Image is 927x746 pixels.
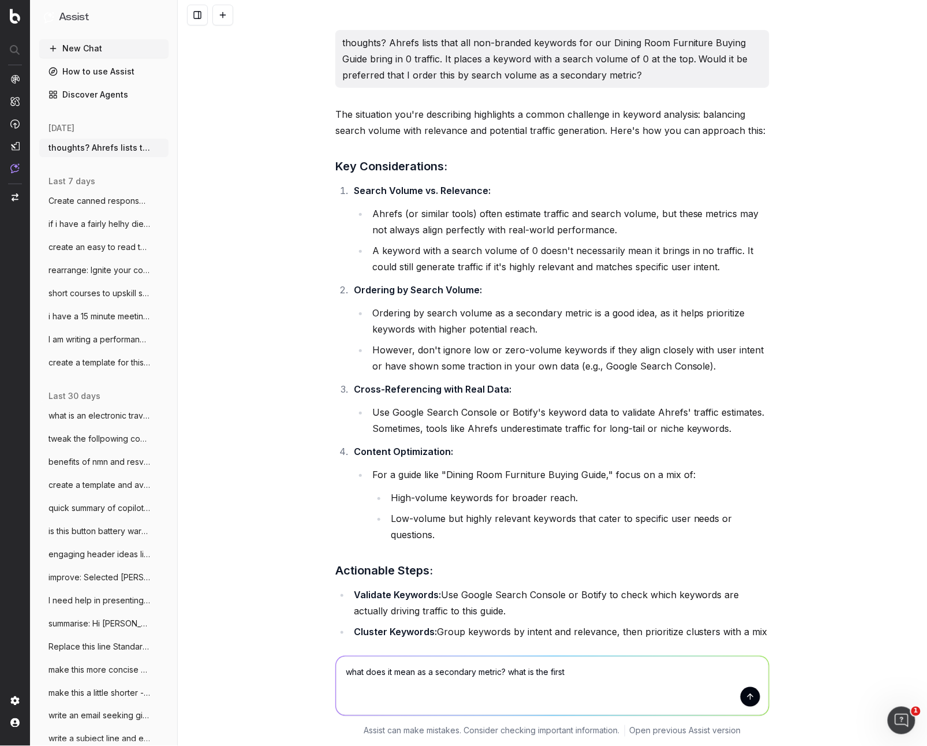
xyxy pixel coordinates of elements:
[354,446,453,457] strong: Content Optimization:
[48,390,100,402] span: last 30 days
[336,657,769,715] textarea: what does it mean as a secondary metric? what is the first
[354,626,437,637] strong: Cluster Keywords:
[10,74,20,84] img: Analytics
[354,185,491,196] strong: Search Volume vs. Relevance:
[48,176,95,187] span: last 7 days
[48,572,150,583] span: improve: Selected [PERSON_NAME] stores a
[335,106,769,139] p: The situation you're describing highlights a common challenge in keyword analysis: balancing sear...
[39,591,169,610] button: I need help in presenting the issues I a
[369,467,769,543] li: For a guide like "Dining Room Furniture Buying Guide," focus on a mix of:
[369,305,769,337] li: Ordering by search volume as a secondary metric is a good idea, as it helps prioritize keywords w...
[44,9,164,25] button: Assist
[39,522,169,540] button: is this button battery warning in line w
[10,9,20,24] img: Botify logo
[39,284,169,303] button: short courses to upskill seo contnrt wri
[369,206,769,238] li: Ahrefs (or similar tools) often estimate traffic and search volume, but these metrics may not alw...
[39,215,169,233] button: if i have a fairly helhy diet is one act
[342,35,762,83] p: thoughts? Ahrefs lists that all non-branded keywords for our Dining Room Furniture Buying Guide b...
[39,139,169,157] button: thoughts? Ahrefs lists that all non-bran
[387,510,769,543] li: Low-volume but highly relevant keywords that cater to specific user needs or questions.
[39,330,169,349] button: I am writing a performance review and po
[48,334,150,345] span: I am writing a performance review and po
[369,404,769,437] li: Use Google Search Console or Botify's keyword data to validate Ahrefs' traffic estimates. Sometim...
[48,218,150,230] span: if i have a fairly helhy diet is one act
[39,192,169,210] button: Create canned response to customers/stor
[10,718,20,728] img: My account
[48,142,150,154] span: thoughts? Ahrefs lists that all non-bran
[39,453,169,471] button: benefits of nmn and resveratrol for 53 y
[630,725,741,737] a: Open previous Assist version
[39,568,169,587] button: improve: Selected [PERSON_NAME] stores a
[48,264,150,276] span: rearrange: Ignite your cooking potential
[48,479,150,491] span: create a template and average character
[48,195,150,207] span: Create canned response to customers/stor
[48,549,150,560] span: engaging header ideas like this: Discove
[39,545,169,564] button: engaging header ideas like this: Discove
[48,618,150,629] span: summarise: Hi [PERSON_NAME], Interesting feedba
[48,288,150,299] span: short courses to upskill seo contnrt wri
[48,710,150,722] span: write an email seeking giodance from HR:
[10,696,20,706] img: Setting
[48,241,150,253] span: create an easy to read table that outlin
[39,684,169,702] button: make this a little shorter - Before brin
[48,410,150,422] span: what is an electronic travel authority E
[39,261,169,279] button: rearrange: Ignite your cooking potential
[39,39,169,58] button: New Chat
[39,85,169,104] a: Discover Agents
[10,119,20,129] img: Activation
[39,238,169,256] button: create an easy to read table that outlin
[39,707,169,725] button: write an email seeking giodance from HR:
[48,456,150,468] span: benefits of nmn and resveratrol for 53 y
[48,664,150,676] span: make this more concise and clear: Hi Mar
[48,595,150,606] span: I need help in presenting the issues I a
[44,12,54,23] img: Assist
[39,430,169,448] button: tweak the follpowing content to reflect
[10,163,20,173] img: Assist
[335,157,769,176] h3: Key Considerations:
[369,243,769,275] li: A keyword with a search volume of 0 doesn't necessarily mean it brings in no traffic. It could st...
[48,641,150,652] span: Replace this line Standard delivery is a
[354,383,511,395] strong: Cross-Referencing with Real Data:
[364,725,620,737] p: Assist can make mistakes. Consider checking important information.
[48,733,150,745] span: write a subject line and email to our se
[39,307,169,326] button: i have a 15 minute meeting with a petula
[48,433,150,445] span: tweak the follpowing content to reflect
[48,311,150,322] span: i have a 15 minute meeting with a petula
[335,561,769,580] h3: Actionable Steps:
[354,589,441,600] strong: Validate Keywords:
[39,62,169,81] a: How to use Assist
[10,96,20,106] img: Intelligence
[350,587,769,619] li: Use Google Search Console or Botify to check which keywords are actually driving traffic to this ...
[12,193,18,202] img: Switch project
[354,284,482,296] strong: Ordering by Search Volume:
[39,499,169,517] button: quick summary of copilot create an agent
[39,406,169,425] button: what is an electronic travel authority E
[911,707,921,716] span: 1
[48,687,150,699] span: make this a little shorter - Before brin
[48,122,74,134] span: [DATE]
[39,614,169,633] button: summarise: Hi [PERSON_NAME], Interesting feedba
[39,476,169,494] button: create a template and average character
[39,353,169,372] button: create a template for this header for ou
[39,661,169,679] button: make this more concise and clear: Hi Mar
[48,525,150,537] span: is this button battery warning in line w
[369,342,769,374] li: However, don't ignore low or zero-volume keywords if they align closely with user intent or have ...
[387,490,769,506] li: High-volume keywords for broader reach.
[59,9,89,25] h1: Assist
[888,707,915,734] iframe: Intercom live chat
[39,637,169,656] button: Replace this line Standard delivery is a
[48,357,150,368] span: create a template for this header for ou
[48,502,150,514] span: quick summary of copilot create an agent
[350,624,769,656] li: Group keywords by intent and relevance, then prioritize clusters with a mix of high-volume and ni...
[10,141,20,151] img: Studio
